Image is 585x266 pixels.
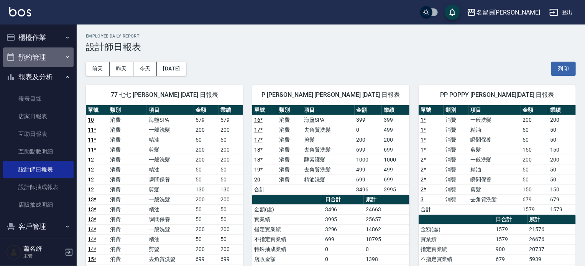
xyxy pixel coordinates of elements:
[194,175,219,184] td: 50
[219,184,243,194] td: 130
[194,125,219,135] td: 200
[444,145,468,155] td: 消費
[464,5,543,20] button: 名留員[PERSON_NAME]
[548,184,576,194] td: 150
[194,214,219,224] td: 50
[9,7,31,16] img: Logo
[444,115,468,125] td: 消費
[323,234,364,244] td: 699
[147,145,194,155] td: 剪髮
[147,115,194,125] td: 海鹽SPA
[252,254,323,264] td: 店販金額
[194,184,219,194] td: 130
[494,244,527,254] td: 900
[88,186,94,193] a: 12
[468,135,521,145] td: 瞬間保養
[3,90,74,108] a: 報表目錄
[3,67,74,87] button: 報表及分析
[382,125,409,135] td: 499
[108,214,147,224] td: 消費
[364,244,409,254] td: 0
[521,175,549,184] td: 50
[194,135,219,145] td: 50
[108,244,147,254] td: 消費
[88,157,94,163] a: 12
[468,175,521,184] td: 瞬間保養
[355,165,382,175] td: 499
[147,204,194,214] td: 精油
[252,244,323,254] td: 特殊抽成業績
[3,28,74,47] button: 櫃檯作業
[108,234,147,244] td: 消費
[88,166,94,173] a: 12
[302,155,355,165] td: 酵素護髮
[108,165,147,175] td: 消費
[88,176,94,183] a: 12
[323,224,364,234] td: 3296
[108,155,147,165] td: 消費
[147,214,194,224] td: 瞬間保養
[323,204,364,214] td: 3496
[108,105,147,115] th: 類別
[323,254,364,264] td: 0
[521,135,549,145] td: 50
[521,194,549,204] td: 679
[382,175,409,184] td: 699
[252,105,277,115] th: 單號
[527,215,576,225] th: 累計
[548,125,576,135] td: 50
[364,195,409,205] th: 累計
[194,105,219,115] th: 金額
[194,145,219,155] td: 200
[219,115,243,125] td: 579
[219,175,243,184] td: 50
[551,62,576,76] button: 列印
[147,184,194,194] td: 剪髮
[548,175,576,184] td: 50
[108,254,147,264] td: 消費
[521,204,549,214] td: 1579
[3,196,74,214] a: 店販抽成明細
[219,165,243,175] td: 50
[302,115,355,125] td: 海鹽SPA
[527,254,576,264] td: 5939
[3,125,74,143] a: 互助日報表
[277,145,302,155] td: 消費
[277,135,302,145] td: 消費
[355,145,382,155] td: 699
[23,253,62,259] p: 主管
[444,105,468,115] th: 類別
[194,115,219,125] td: 579
[476,8,540,17] div: 名留員[PERSON_NAME]
[194,165,219,175] td: 50
[252,224,323,234] td: 指定實業績
[219,105,243,115] th: 業績
[110,62,133,76] button: 昨天
[521,165,549,175] td: 50
[3,47,74,67] button: 預約管理
[355,135,382,145] td: 200
[355,155,382,165] td: 1000
[277,155,302,165] td: 消費
[194,244,219,254] td: 200
[219,145,243,155] td: 200
[382,135,409,145] td: 200
[3,143,74,160] a: 互助點數明細
[277,165,302,175] td: 消費
[147,155,194,165] td: 一般洗髮
[219,224,243,234] td: 200
[147,244,194,254] td: 剪髮
[468,125,521,135] td: 精油
[6,245,21,260] img: Person
[468,115,521,125] td: 一般洗髮
[219,234,243,244] td: 50
[521,125,549,135] td: 50
[323,195,364,205] th: 日合計
[428,91,567,99] span: PP POPPY [PERSON_NAME][DATE] 日報表
[252,214,323,224] td: 實業績
[444,135,468,145] td: 消費
[86,42,576,52] h3: 設計師日報表
[364,214,409,224] td: 25657
[364,254,409,264] td: 1398
[494,234,527,244] td: 1579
